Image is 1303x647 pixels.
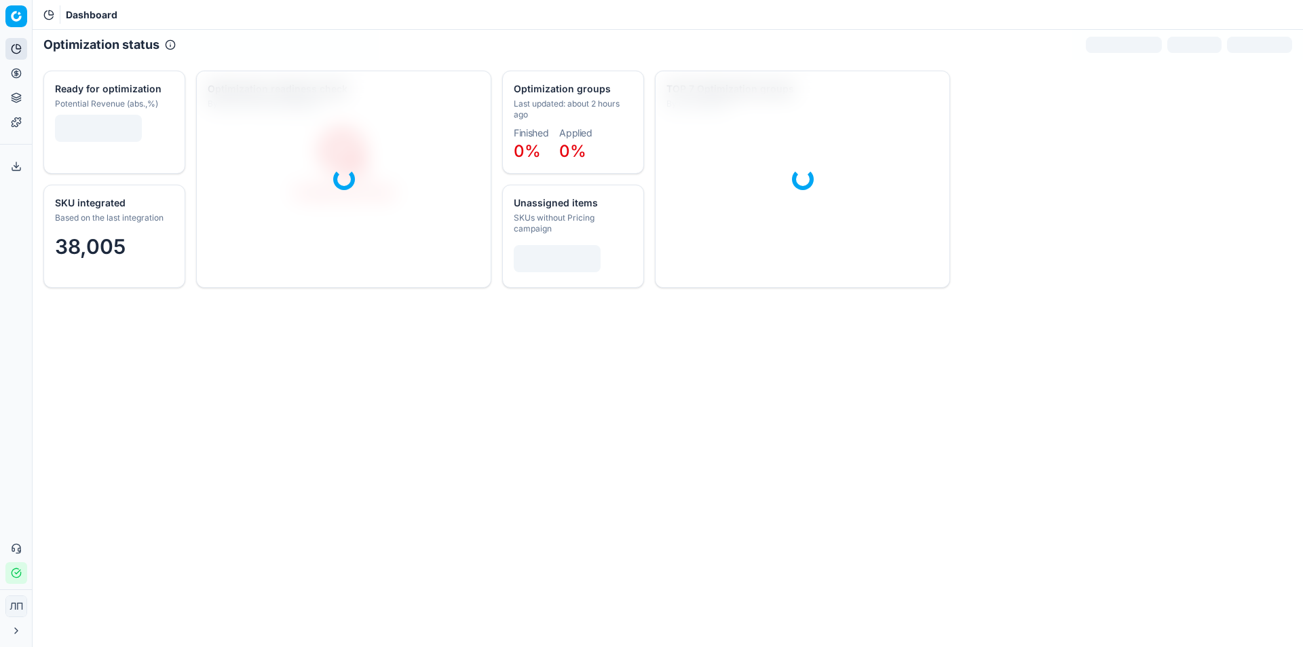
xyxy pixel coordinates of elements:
span: 38,005 [55,234,126,259]
span: 0% [559,141,586,161]
div: Last updated: about 2 hours ago [514,98,630,120]
dt: Finished [514,128,548,138]
button: ЛП [5,595,27,617]
div: SKUs without Pricing campaign [514,212,630,234]
div: Unassigned items [514,196,630,210]
nav: breadcrumb [66,8,117,22]
div: Potential Revenue (abs.,%) [55,98,171,109]
div: Optimization groups [514,82,630,96]
h2: Optimization status [43,35,159,54]
span: 0% [514,141,541,161]
div: Ready for optimization [55,82,171,96]
div: Based on the last integration [55,212,171,223]
span: Dashboard [66,8,117,22]
div: SKU integrated [55,196,171,210]
span: ЛП [6,596,26,616]
dt: Applied [559,128,592,138]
